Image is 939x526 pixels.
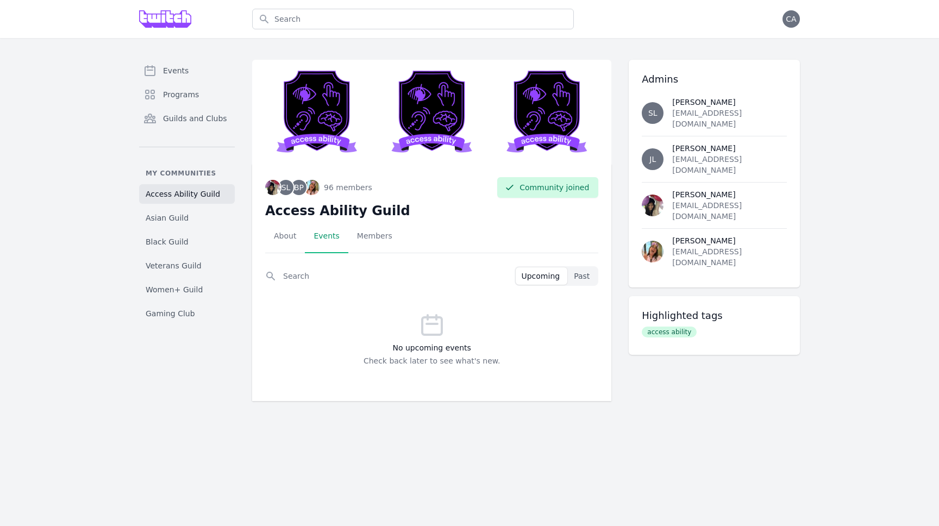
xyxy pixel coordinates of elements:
[163,113,227,124] span: Guilds and Clubs
[139,256,235,275] a: Veterans Guild
[139,232,235,252] a: Black Guild
[672,246,787,268] div: [EMAIL_ADDRESS][DOMAIN_NAME]
[146,236,189,247] span: Black Guild
[672,189,787,200] div: [PERSON_NAME]
[672,154,787,176] div: [EMAIL_ADDRESS][DOMAIN_NAME]
[139,60,235,82] a: Events
[163,65,189,76] span: Events
[521,271,560,281] span: Upcoming
[786,15,796,23] span: CA
[305,220,348,253] a: Events
[139,304,235,323] a: Gaming Club
[672,143,787,154] div: [PERSON_NAME]
[648,109,658,117] span: SL
[146,308,195,319] span: Gaming Club
[672,235,787,246] div: [PERSON_NAME]
[642,73,787,86] h3: Admins
[672,200,787,222] div: [EMAIL_ADDRESS][DOMAIN_NAME]
[139,10,191,28] img: Grove
[163,89,199,100] span: Programs
[649,155,656,163] span: JL
[265,202,598,220] h2: Access Ability Guild
[265,220,305,253] a: About
[265,342,598,353] h3: No upcoming events
[642,309,787,322] h3: Highlighted tags
[139,84,235,105] a: Programs
[348,220,401,253] a: Members
[139,108,235,129] a: Guilds and Clubs
[574,271,590,281] span: Past
[146,212,189,223] span: Asian Guild
[497,177,598,198] button: Community joined
[516,267,567,285] button: Upcoming
[642,327,697,337] span: access ability
[139,208,235,228] a: Asian Guild
[672,108,787,129] div: [EMAIL_ADDRESS][DOMAIN_NAME]
[139,169,235,178] p: My communities
[146,284,203,295] span: Women+ Guild
[146,260,202,271] span: Veterans Guild
[252,9,574,29] input: Search
[139,60,235,323] nav: Sidebar
[265,355,598,366] p: Check back later to see what's new.
[139,280,235,299] a: Women+ Guild
[782,10,800,28] button: CA
[294,184,304,191] span: BP
[265,266,515,286] input: Search
[672,97,787,108] div: [PERSON_NAME]
[568,267,597,285] button: Past
[146,189,220,199] span: Access Ability Guild
[324,182,372,193] span: 96 members
[139,184,235,204] a: Access Ability Guild
[281,184,291,191] span: SL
